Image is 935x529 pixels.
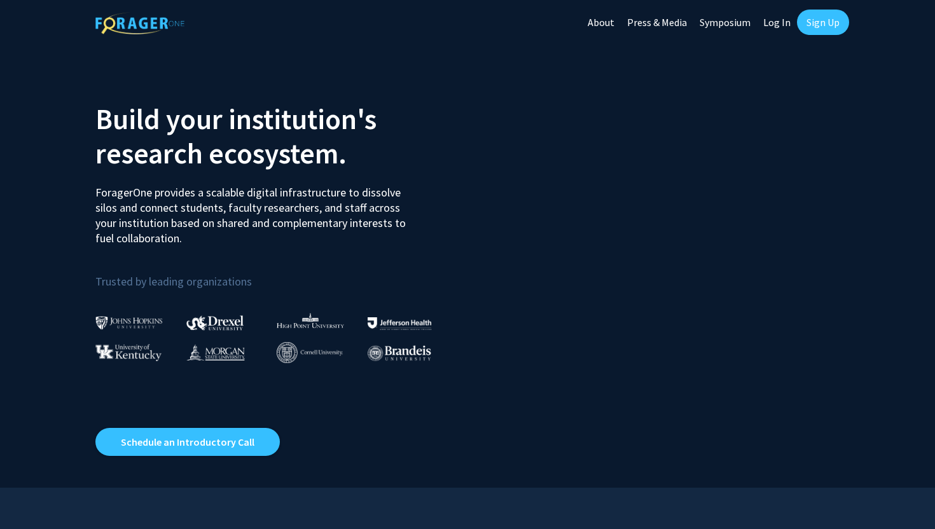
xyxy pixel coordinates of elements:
img: University of Kentucky [95,344,162,361]
a: Sign Up [797,10,849,35]
h2: Build your institution's research ecosystem. [95,102,458,170]
p: Trusted by leading organizations [95,256,458,291]
img: Johns Hopkins University [95,316,163,329]
img: Thomas Jefferson University [368,317,431,329]
img: Cornell University [277,342,343,363]
img: Drexel University [186,315,244,330]
img: ForagerOne Logo [95,12,184,34]
a: Opens in a new tab [95,428,280,456]
p: ForagerOne provides a scalable digital infrastructure to dissolve silos and connect students, fac... [95,175,415,246]
img: High Point University [277,313,344,328]
img: Morgan State University [186,344,245,361]
img: Brandeis University [368,345,431,361]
